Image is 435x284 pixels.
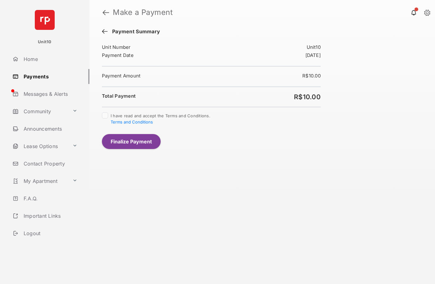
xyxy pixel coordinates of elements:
[10,156,89,171] a: Contact Property
[10,104,70,119] a: Community
[113,9,173,16] strong: Make a Payment
[10,191,89,206] a: F.A.Q.
[10,174,70,189] a: My Apartment
[111,119,153,124] button: I have read and accept the Terms and Conditions.
[10,121,89,136] a: Announcements
[109,29,160,35] span: Payment Summary
[10,139,70,154] a: Lease Options
[10,226,89,241] a: Logout
[10,86,89,101] a: Messages & Alerts
[102,134,161,149] button: Finalize Payment
[10,208,80,223] a: Important Links
[38,39,52,45] p: Unit10
[10,69,89,84] a: Payments
[111,113,210,124] span: I have read and accept the Terms and Conditions.
[10,52,89,67] a: Home
[35,10,55,30] img: svg+xml;base64,PHN2ZyB4bWxucz0iaHR0cDovL3d3dy53My5vcmcvMjAwMC9zdmciIHdpZHRoPSI2NCIgaGVpZ2h0PSI2NC...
